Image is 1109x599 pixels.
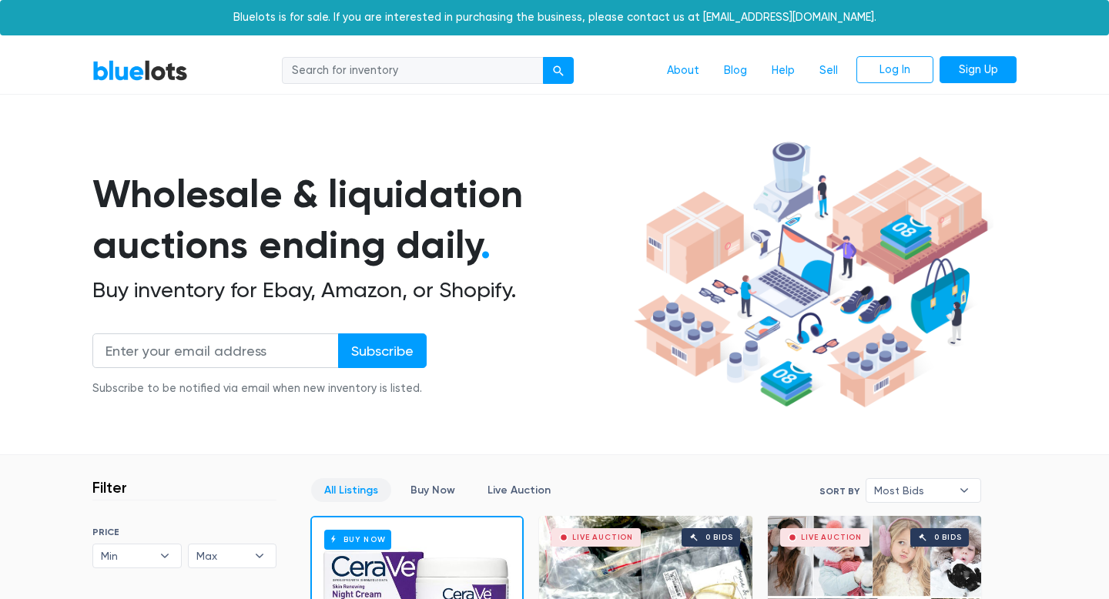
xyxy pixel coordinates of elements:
[196,544,247,567] span: Max
[934,534,962,541] div: 0 bids
[807,56,850,85] a: Sell
[243,544,276,567] b: ▾
[474,478,564,502] a: Live Auction
[311,478,391,502] a: All Listings
[712,56,759,85] a: Blog
[282,57,544,85] input: Search for inventory
[149,544,181,567] b: ▾
[856,56,933,84] a: Log In
[481,222,491,268] span: .
[92,59,188,82] a: BlueLots
[92,527,276,537] h6: PRICE
[92,478,127,497] h3: Filter
[572,534,633,541] div: Live Auction
[92,169,628,271] h1: Wholesale & liquidation auctions ending daily
[801,534,862,541] div: Live Auction
[759,56,807,85] a: Help
[655,56,712,85] a: About
[940,56,1017,84] a: Sign Up
[705,534,733,541] div: 0 bids
[101,544,152,567] span: Min
[948,479,980,502] b: ▾
[397,478,468,502] a: Buy Now
[324,530,391,549] h6: Buy Now
[92,277,628,303] h2: Buy inventory for Ebay, Amazon, or Shopify.
[819,484,859,498] label: Sort By
[92,333,339,368] input: Enter your email address
[338,333,427,368] input: Subscribe
[628,135,993,415] img: hero-ee84e7d0318cb26816c560f6b4441b76977f77a177738b4e94f68c95b2b83dbb.png
[92,380,427,397] div: Subscribe to be notified via email when new inventory is listed.
[874,479,951,502] span: Most Bids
